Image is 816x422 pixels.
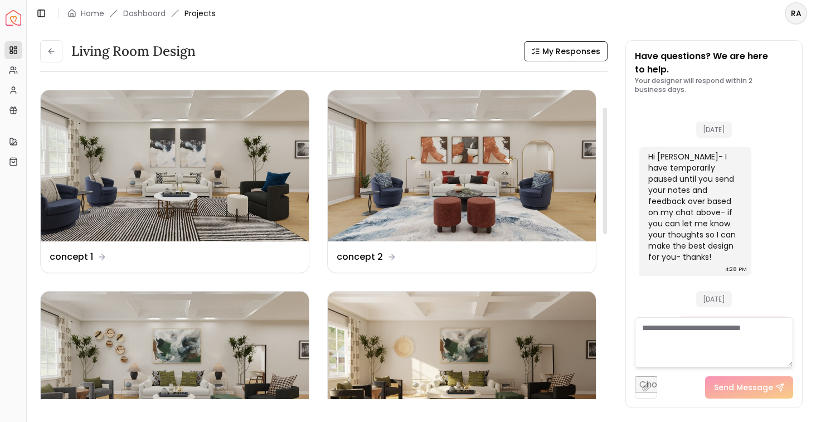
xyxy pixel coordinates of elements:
p: Your designer will respond within 2 business days. [635,76,793,94]
a: Home [81,8,104,19]
a: Spacejoy [6,10,21,26]
span: [DATE] [696,291,732,307]
span: Projects [184,8,216,19]
span: [DATE] [696,122,732,138]
dd: concept 2 [337,250,383,264]
a: concept 2concept 2 [327,90,596,273]
img: concept 2 [328,90,596,241]
a: concept 1concept 1 [40,90,309,273]
p: Have questions? We are here to help. [635,50,793,76]
button: RA [785,2,807,25]
img: Spacejoy Logo [6,10,21,26]
span: My Responses [542,46,600,57]
span: RA [786,3,806,23]
div: 4:28 PM [725,264,747,275]
img: concept 1 [41,90,309,241]
div: Hi [PERSON_NAME]- I have temporarily paused until you send your notes and feedback over based on ... [648,151,740,263]
a: Dashboard [123,8,166,19]
button: My Responses [524,41,608,61]
dd: concept 1 [50,250,93,264]
h3: Living Room design [71,42,196,60]
nav: breadcrumb [67,8,216,19]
